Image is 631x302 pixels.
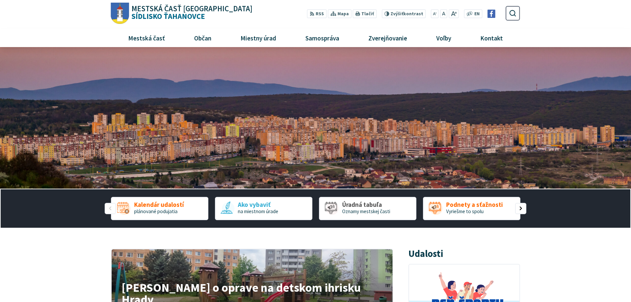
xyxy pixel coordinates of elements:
span: Kontakt [478,29,505,47]
span: Miestny úrad [238,29,279,47]
a: Občan [182,29,223,47]
img: Prejsť na Facebook stránku [487,10,496,18]
div: Nasledujúci slajd [515,203,526,214]
span: na miestnom úrade [238,208,278,214]
a: Samospráva [293,29,351,47]
a: RSS [307,9,327,18]
h3: Udalosti [408,249,443,259]
div: 4 / 5 [423,197,520,220]
span: Mapa [338,11,349,18]
span: Podnety a sťažnosti [446,201,503,208]
a: Úradná tabuľa Oznamy mestskej časti [319,197,416,220]
span: Zvýšiť [391,11,403,17]
div: Predošlý slajd [105,203,116,214]
a: Mestská časť [116,29,177,47]
span: Voľby [434,29,454,47]
span: RSS [316,11,324,18]
span: kontrast [391,11,423,17]
a: Zverejňovanie [356,29,419,47]
a: Kontakt [468,29,515,47]
a: Kalendár udalostí plánované podujatia [111,197,208,220]
span: plánované podujatia [134,208,178,214]
button: Zmenšiť veľkosť písma [431,9,439,18]
span: EN [474,11,480,18]
a: Podnety a sťažnosti Vyriešme to spolu [423,197,520,220]
span: Mestská časť [GEOGRAPHIC_DATA] [131,5,252,13]
a: Logo Sídlisko Ťahanovce, prejsť na domovskú stránku. [111,3,252,24]
a: EN [473,11,482,18]
span: Oznamy mestskej časti [342,208,390,214]
a: Ako vybaviť na miestnom úrade [215,197,312,220]
a: Voľby [424,29,463,47]
span: Samospráva [303,29,342,47]
span: Tlačiť [361,11,374,17]
span: Občan [191,29,214,47]
span: Úradná tabuľa [342,201,390,208]
button: Tlačiť [353,9,377,18]
div: 2 / 5 [215,197,312,220]
span: Mestská časť [126,29,167,47]
div: 3 / 5 [319,197,416,220]
button: Zvýšiťkontrast [382,9,426,18]
span: Ako vybaviť [238,201,278,208]
span: Kalendár udalostí [134,201,184,208]
h1: Sídlisko Ťahanovce [129,5,253,20]
span: Vyriešme to spolu [446,208,484,214]
a: Miestny úrad [228,29,288,47]
span: Zverejňovanie [366,29,409,47]
a: Mapa [328,9,351,18]
button: Nastaviť pôvodnú veľkosť písma [440,9,447,18]
button: Zväčšiť veľkosť písma [448,9,459,18]
img: Prejsť na domovskú stránku [111,3,129,24]
div: 1 / 5 [111,197,208,220]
